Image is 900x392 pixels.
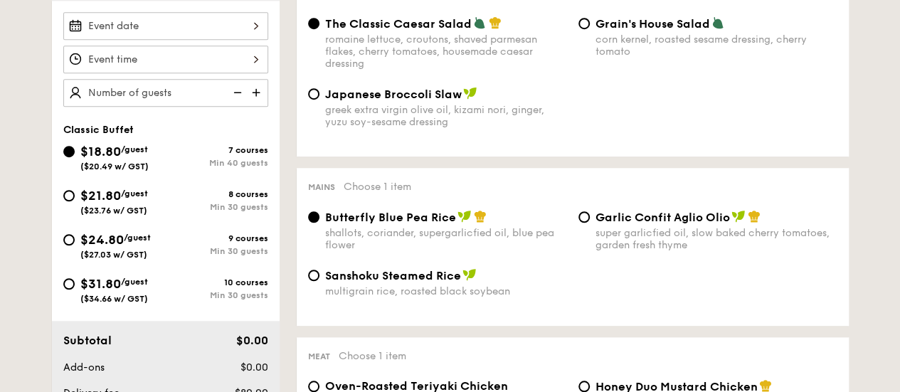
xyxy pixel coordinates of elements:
span: ($27.03 w/ GST) [80,250,147,260]
input: $21.80/guest($23.76 w/ GST)8 coursesMin 30 guests [63,190,75,201]
span: Add-ons [63,361,105,374]
input: Sanshoku Steamed Ricemultigrain rice, roasted black soybean [308,270,319,281]
input: Japanese Broccoli Slawgreek extra virgin olive oil, kizami nori, ginger, yuzu soy-sesame dressing [308,88,319,100]
div: corn kernel, roasted sesame dressing, cherry tomato [595,33,837,58]
input: The Classic Caesar Saladromaine lettuce, croutons, shaved parmesan flakes, cherry tomatoes, house... [308,18,319,29]
span: Japanese Broccoli Slaw [325,88,462,101]
div: 8 courses [166,189,268,199]
span: ($34.66 w/ GST) [80,294,148,304]
div: greek extra virgin olive oil, kizami nori, ginger, yuzu soy-sesame dressing [325,104,567,128]
div: romaine lettuce, croutons, shaved parmesan flakes, cherry tomatoes, housemade caesar dressing [325,33,567,70]
span: $0.00 [240,361,268,374]
input: $24.80/guest($27.03 w/ GST)9 coursesMin 30 guests [63,234,75,245]
img: icon-vegetarian.fe4039eb.svg [711,16,724,29]
div: 10 courses [166,277,268,287]
div: Min 40 guests [166,158,268,168]
span: /guest [121,144,148,154]
img: icon-chef-hat.a58ddaea.svg [759,379,772,392]
span: $0.00 [235,334,268,347]
img: icon-chef-hat.a58ddaea.svg [748,210,761,223]
img: icon-vegan.f8ff3823.svg [731,210,746,223]
input: $18.80/guest($20.49 w/ GST)7 coursesMin 40 guests [63,146,75,157]
span: Grain's House Salad [595,17,710,31]
img: icon-add.58712e84.svg [247,79,268,106]
span: $18.80 [80,144,121,159]
input: $31.80/guest($34.66 w/ GST)10 coursesMin 30 guests [63,278,75,290]
div: super garlicfied oil, slow baked cherry tomatoes, garden fresh thyme [595,227,837,251]
img: icon-chef-hat.a58ddaea.svg [489,16,502,29]
span: Butterfly Blue Pea Rice [325,211,456,224]
div: Min 30 guests [166,246,268,256]
img: icon-vegan.f8ff3823.svg [463,87,477,100]
div: 9 courses [166,233,268,243]
span: /guest [121,277,148,287]
input: Honey Duo Mustard Chickenhouse-blend mustard, maple soy baked potato, parsley [578,381,590,392]
div: multigrain rice, roasted black soybean [325,285,567,297]
span: Meat [308,351,330,361]
span: Mains [308,182,335,192]
span: Sanshoku Steamed Rice [325,269,461,282]
span: /guest [121,189,148,198]
img: icon-vegan.f8ff3823.svg [457,210,472,223]
span: Subtotal [63,334,112,347]
input: Garlic Confit Aglio Oliosuper garlicfied oil, slow baked cherry tomatoes, garden fresh thyme [578,211,590,223]
input: Number of guests [63,79,268,107]
img: icon-reduce.1d2dbef1.svg [226,79,247,106]
input: Oven-Roasted Teriyaki Chickenhouse-blend teriyaki sauce, baby bok choy, king oyster and shiitake ... [308,381,319,392]
img: icon-vegetarian.fe4039eb.svg [473,16,486,29]
div: 7 courses [166,145,268,155]
span: Choose 1 item [339,350,406,362]
span: The Classic Caesar Salad [325,17,472,31]
input: Event time [63,46,268,73]
span: /guest [124,233,151,243]
div: shallots, coriander, supergarlicfied oil, blue pea flower [325,227,567,251]
span: $21.80 [80,188,121,203]
span: $24.80 [80,232,124,248]
input: Butterfly Blue Pea Riceshallots, coriander, supergarlicfied oil, blue pea flower [308,211,319,223]
span: Choose 1 item [344,181,411,193]
img: icon-vegan.f8ff3823.svg [462,268,477,281]
input: Event date [63,12,268,40]
input: Grain's House Saladcorn kernel, roasted sesame dressing, cherry tomato [578,18,590,29]
span: ($20.49 w/ GST) [80,161,149,171]
div: Min 30 guests [166,290,268,300]
span: ($23.76 w/ GST) [80,206,147,216]
span: Classic Buffet [63,124,134,136]
span: $31.80 [80,276,121,292]
div: Min 30 guests [166,202,268,212]
span: Garlic Confit Aglio Olio [595,211,730,224]
img: icon-chef-hat.a58ddaea.svg [474,210,487,223]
